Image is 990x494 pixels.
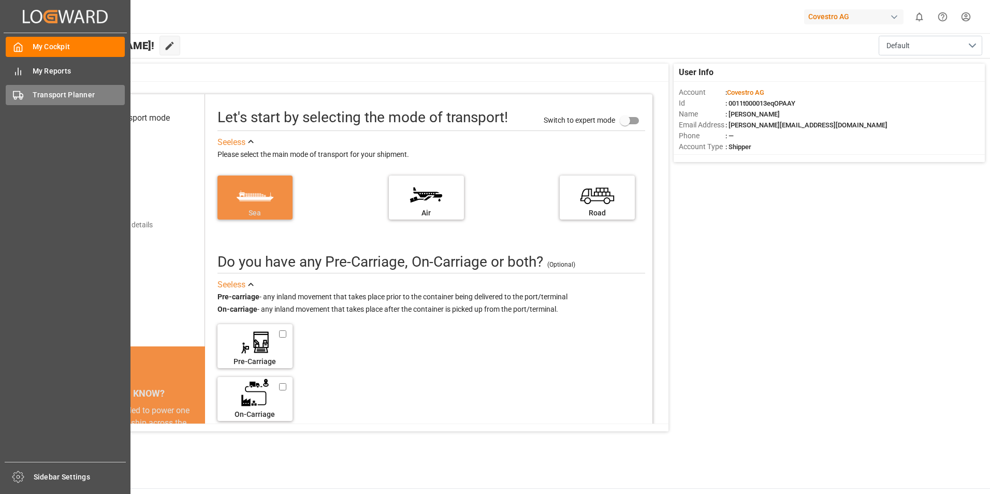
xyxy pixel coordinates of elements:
[679,87,725,98] span: Account
[217,251,543,273] div: Do you have any Pre-Carriage, On-Carriage or both? (optional)
[679,66,714,79] span: User Info
[879,36,982,55] button: open menu
[394,208,459,219] div: Air
[679,141,725,152] span: Account Type
[279,329,286,339] input: Pre-Carriage
[6,85,125,105] a: Transport Planner
[679,130,725,141] span: Phone
[33,41,125,52] span: My Cockpit
[88,220,153,230] div: Add shipping details
[886,40,910,51] span: Default
[679,109,725,120] span: Name
[727,89,764,96] span: Covestro AG
[217,291,645,316] div: - any inland movement that takes place prior to the container being delivered to the port/termina...
[725,110,780,118] span: : [PERSON_NAME]
[679,98,725,109] span: Id
[725,143,751,151] span: : Shipper
[547,260,575,269] div: (Optional)
[544,115,615,124] span: Switch to expert mode
[725,89,764,96] span: :
[565,208,630,219] div: Road
[33,90,125,100] span: Transport Planner
[34,472,126,483] span: Sidebar Settings
[223,409,287,420] div: On-Carriage
[33,66,125,77] span: My Reports
[223,208,287,219] div: Sea
[6,37,125,57] a: My Cockpit
[223,356,287,367] div: Pre-Carriage
[217,107,508,128] div: Let's start by selecting the mode of transport!
[43,36,154,55] span: Hello [PERSON_NAME]!
[725,132,734,140] span: : —
[191,404,205,491] button: next slide / item
[679,120,725,130] span: Email Address
[725,99,795,107] span: : 0011t000013eqOPAAY
[725,121,887,129] span: : [PERSON_NAME][EMAIL_ADDRESS][DOMAIN_NAME]
[279,382,286,391] input: On-Carriage
[217,149,645,161] div: Please select the main mode of transport for your shipment.
[217,305,257,313] strong: On-carriage
[6,61,125,81] a: My Reports
[217,293,259,301] strong: Pre-carriage
[217,279,245,291] div: See less
[217,136,245,149] div: See less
